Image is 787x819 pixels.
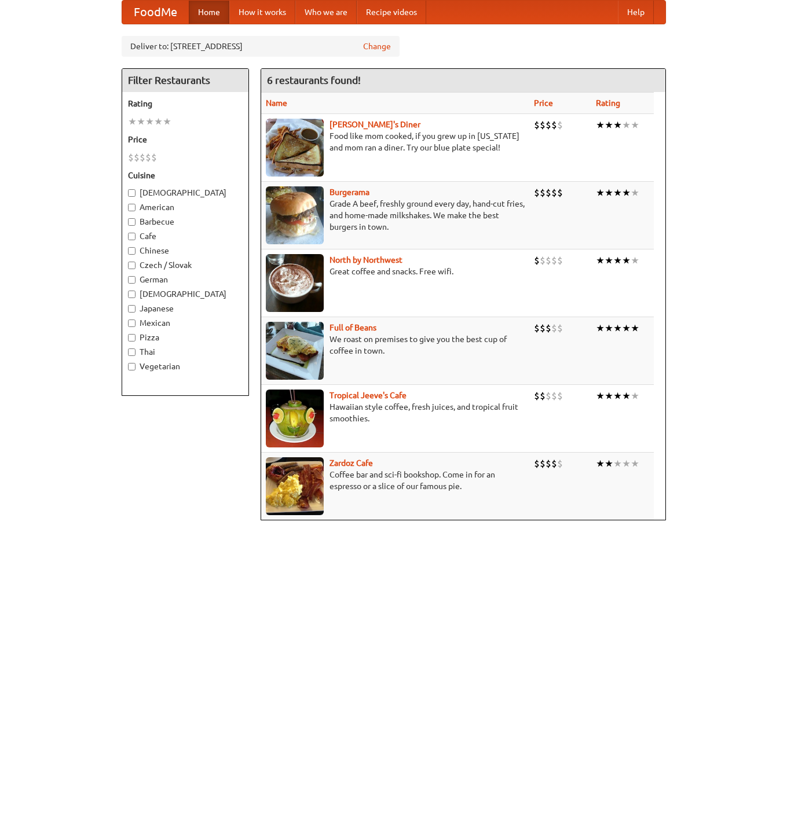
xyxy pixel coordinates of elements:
[605,254,613,267] li: ★
[363,41,391,52] a: Change
[534,186,540,199] li: $
[546,119,551,131] li: $
[546,457,551,470] li: $
[266,198,525,233] p: Grade A beef, freshly ground every day, hand-cut fries, and home-made milkshakes. We make the bes...
[128,170,243,181] h5: Cuisine
[145,115,154,128] li: ★
[128,233,136,240] input: Cafe
[540,254,546,267] li: $
[330,323,376,332] a: Full of Beans
[605,119,613,131] li: ★
[622,119,631,131] li: ★
[622,457,631,470] li: ★
[534,322,540,335] li: $
[122,69,248,92] h4: Filter Restaurants
[128,98,243,109] h5: Rating
[128,218,136,226] input: Barbecue
[137,115,145,128] li: ★
[551,457,557,470] li: $
[128,187,243,199] label: [DEMOGRAPHIC_DATA]
[266,390,324,447] img: jeeves.jpg
[128,276,136,284] input: German
[128,259,243,271] label: Czech / Slovak
[540,390,546,402] li: $
[534,457,540,470] li: $
[330,188,369,197] b: Burgerama
[128,151,134,164] li: $
[551,186,557,199] li: $
[631,119,639,131] li: ★
[128,305,136,313] input: Japanese
[557,254,563,267] li: $
[622,254,631,267] li: ★
[128,216,243,227] label: Barbecue
[128,204,136,211] input: American
[128,348,136,356] input: Thai
[622,390,631,402] li: ★
[330,458,373,468] a: Zardoz Cafe
[266,322,324,380] img: beans.jpg
[557,457,563,470] li: $
[145,151,151,164] li: $
[613,186,622,199] li: ★
[551,119,557,131] li: $
[605,186,613,199] li: ★
[540,119,546,131] li: $
[128,346,243,358] label: Thai
[596,98,620,108] a: Rating
[266,457,324,515] img: zardoz.jpg
[128,189,136,197] input: [DEMOGRAPHIC_DATA]
[128,317,243,329] label: Mexican
[151,151,157,164] li: $
[267,75,361,86] ng-pluralize: 6 restaurants found!
[557,186,563,199] li: $
[534,254,540,267] li: $
[330,120,420,129] a: [PERSON_NAME]'s Diner
[128,201,243,213] label: American
[266,186,324,244] img: burgerama.jpg
[266,333,525,357] p: We roast on premises to give you the best cup of coffee in town.
[128,247,136,255] input: Chinese
[605,457,613,470] li: ★
[534,98,553,108] a: Price
[330,391,407,400] a: Tropical Jeeve's Cafe
[534,119,540,131] li: $
[357,1,426,24] a: Recipe videos
[163,115,171,128] li: ★
[266,254,324,312] img: north.jpg
[551,322,557,335] li: $
[128,230,243,242] label: Cafe
[596,390,605,402] li: ★
[128,332,243,343] label: Pizza
[266,401,525,424] p: Hawaiian style coffee, fresh juices, and tropical fruit smoothies.
[596,186,605,199] li: ★
[128,245,243,256] label: Chinese
[540,457,546,470] li: $
[546,254,551,267] li: $
[622,186,631,199] li: ★
[330,255,402,265] a: North by Northwest
[128,361,243,372] label: Vegetarian
[551,390,557,402] li: $
[128,288,243,300] label: [DEMOGRAPHIC_DATA]
[128,274,243,285] label: German
[140,151,145,164] li: $
[295,1,357,24] a: Who we are
[266,130,525,153] p: Food like mom cooked, if you grew up in [US_STATE] and mom ran a diner. Try our blue plate special!
[128,115,137,128] li: ★
[154,115,163,128] li: ★
[534,390,540,402] li: $
[618,1,654,24] a: Help
[546,390,551,402] li: $
[134,151,140,164] li: $
[622,322,631,335] li: ★
[596,254,605,267] li: ★
[266,98,287,108] a: Name
[128,134,243,145] h5: Price
[631,254,639,267] li: ★
[266,469,525,492] p: Coffee bar and sci-fi bookshop. Come in for an espresso or a slice of our famous pie.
